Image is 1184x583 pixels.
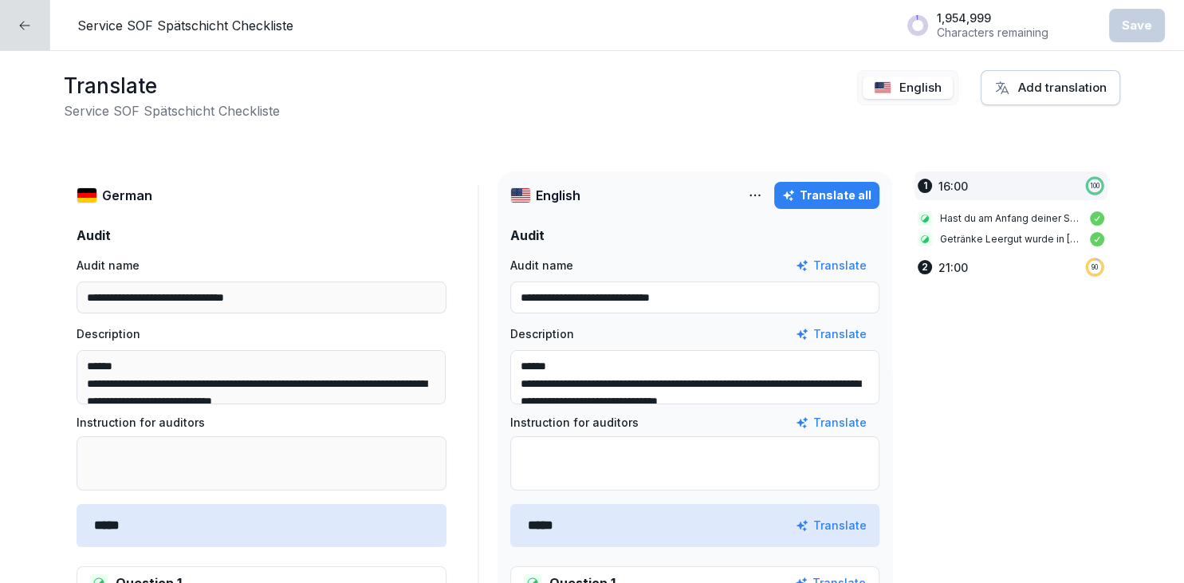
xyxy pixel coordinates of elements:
[796,414,867,431] button: Translate
[940,232,1082,246] p: Getränke Leergut wurde in [GEOGRAPHIC_DATA] gebracht?
[510,187,531,203] img: us.svg
[782,187,871,204] div: Translate all
[77,187,97,203] img: de.svg
[1092,262,1098,272] p: 90
[102,186,152,205] p: German
[938,259,968,276] p: 21:00
[940,211,1082,226] p: Hast du am Anfang deiner Schicht Toiletten kontrolliert?
[510,257,573,274] p: Audit name
[510,414,639,431] p: Instruction for auditors
[510,226,880,245] p: Audit
[77,414,205,431] p: Instruction for auditors
[77,257,140,274] p: Audit name
[796,517,867,534] button: Translate
[796,257,867,274] button: Translate
[918,179,932,193] div: 1
[938,178,968,195] p: 16:00
[510,325,574,343] p: Description
[1090,181,1099,191] p: 100
[937,26,1048,40] p: Characters remaining
[64,70,280,101] h1: Translate
[774,182,879,209] button: Translate all
[796,325,867,343] button: Translate
[874,81,891,94] img: us.svg
[64,101,280,120] h2: Service SOF Spätschicht Checkliste
[1122,17,1152,34] div: Save
[536,186,580,205] p: English
[918,260,932,274] div: 2
[937,11,1048,26] p: 1,954,999
[77,325,140,343] p: Description
[899,79,942,97] p: English
[1109,9,1165,42] button: Save
[899,5,1095,45] button: 1,954,999Characters remaining
[981,70,1120,105] button: Add translation
[994,79,1107,97] div: Add translation
[77,16,293,35] p: Service SOF Spätschicht Checkliste
[77,226,446,245] p: Audit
